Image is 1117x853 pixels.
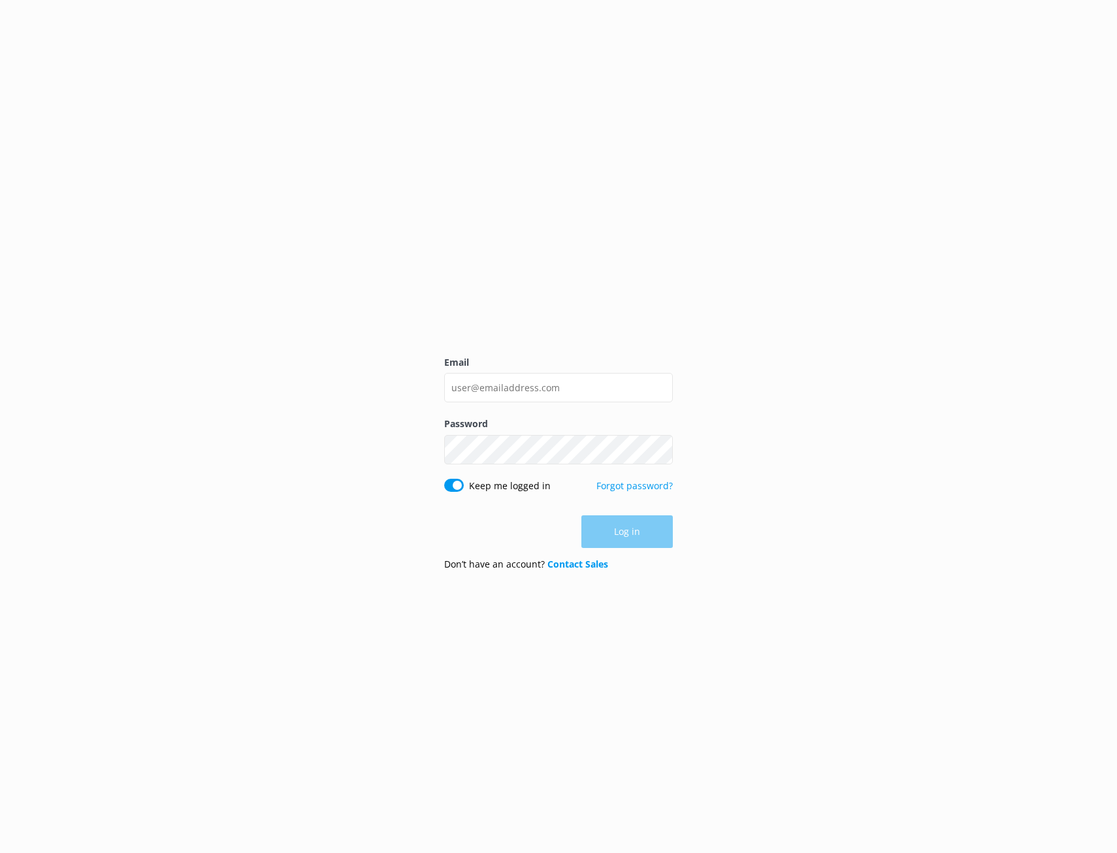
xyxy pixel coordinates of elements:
[444,355,673,370] label: Email
[547,558,608,570] a: Contact Sales
[469,479,551,493] label: Keep me logged in
[444,557,608,571] p: Don’t have an account?
[596,479,673,492] a: Forgot password?
[444,417,673,431] label: Password
[647,436,673,462] button: Show password
[444,373,673,402] input: user@emailaddress.com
